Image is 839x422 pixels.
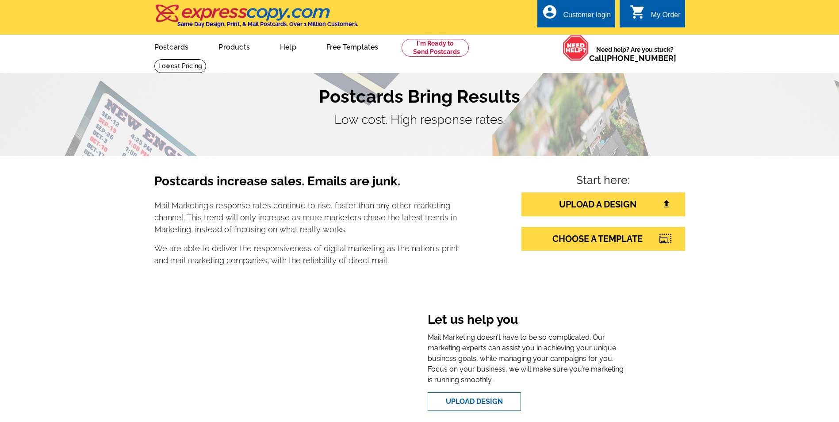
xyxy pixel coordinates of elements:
p: Mail Marketing doesn't have to be so complicated. Our marketing experts can assist you in achievi... [428,332,625,385]
a: CHOOSE A TEMPLATE [521,227,685,251]
h1: Postcards Bring Results [154,86,685,107]
iframe: Welcome To expresscopy [214,305,401,418]
a: [PHONE_NUMBER] [604,54,676,63]
a: Products [204,36,264,57]
a: Same Day Design, Print, & Mail Postcards. Over 1 Million Customers. [154,11,358,27]
a: Help [266,36,310,57]
p: Mail Marketing's response rates continue to rise, faster than any other marketing channel. This t... [154,199,459,235]
a: Upload Design [428,392,521,411]
a: UPLOAD A DESIGN [521,192,685,216]
img: help [563,35,589,61]
p: Low cost. High response rates. [154,111,685,129]
h3: Let us help you [428,312,625,329]
div: Customer login [563,11,611,23]
i: shopping_cart [630,4,646,20]
p: We are able to deliver the responsiveness of digital marketing as the nation's print and mail mar... [154,242,459,266]
h4: Same Day Design, Print, & Mail Postcards. Over 1 Million Customers. [177,21,358,27]
a: account_circle Customer login [542,10,611,21]
a: shopping_cart My Order [630,10,681,21]
a: Postcards [140,36,203,57]
h4: Start here: [521,174,685,189]
span: Need help? Are you stuck? [589,45,681,63]
span: Call [589,54,676,63]
div: My Order [651,11,681,23]
h3: Postcards increase sales. Emails are junk. [154,174,459,196]
a: Free Templates [312,36,393,57]
i: account_circle [542,4,558,20]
